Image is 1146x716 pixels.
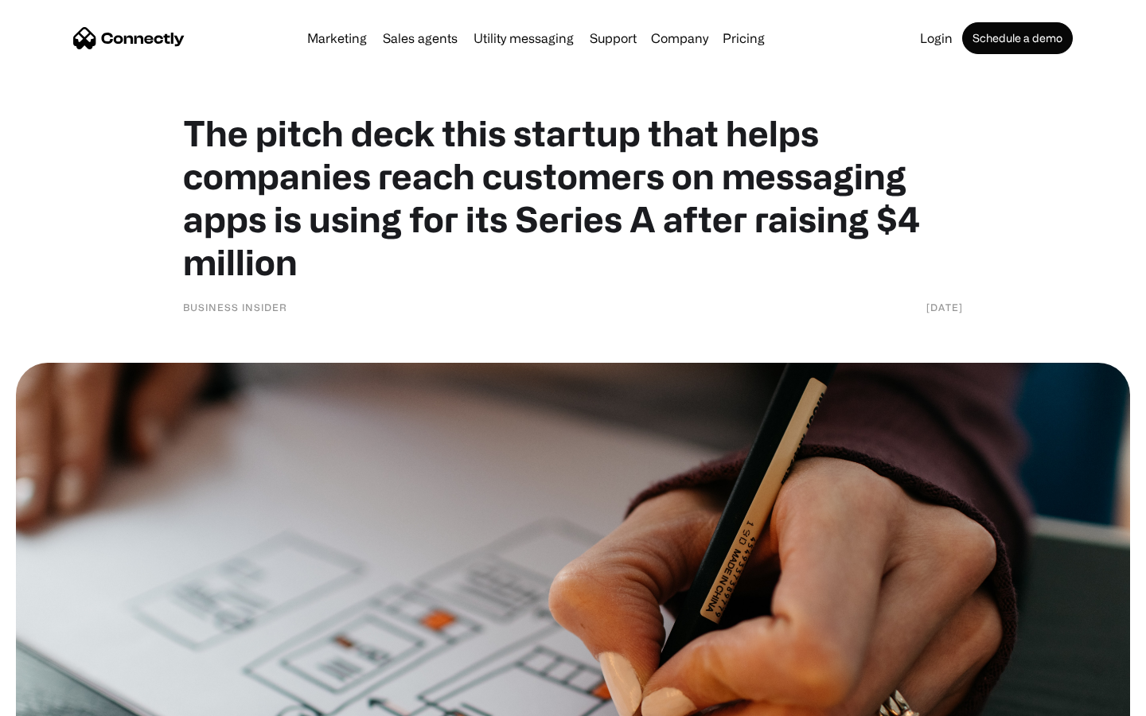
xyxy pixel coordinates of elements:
[301,32,373,45] a: Marketing
[467,32,580,45] a: Utility messaging
[183,111,963,283] h1: The pitch deck this startup that helps companies reach customers on messaging apps is using for i...
[962,22,1073,54] a: Schedule a demo
[914,32,959,45] a: Login
[651,27,708,49] div: Company
[32,688,95,710] ul: Language list
[16,688,95,710] aside: Language selected: English
[926,299,963,315] div: [DATE]
[376,32,464,45] a: Sales agents
[716,32,771,45] a: Pricing
[183,299,287,315] div: Business Insider
[583,32,643,45] a: Support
